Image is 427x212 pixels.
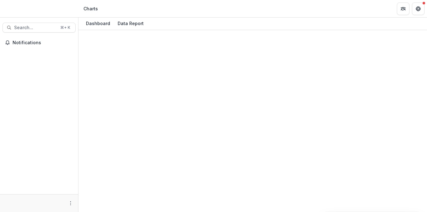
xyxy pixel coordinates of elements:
[83,5,98,12] div: Charts
[14,25,56,30] span: Search...
[81,4,100,13] nav: breadcrumb
[3,38,76,48] button: Notifications
[59,24,72,31] div: ⌘ + K
[67,199,74,207] button: More
[3,23,76,33] button: Search...
[115,18,146,30] a: Data Report
[83,18,113,30] a: Dashboard
[115,19,146,28] div: Data Report
[13,40,73,45] span: Notifications
[412,3,424,15] button: Get Help
[397,3,409,15] button: Partners
[83,19,113,28] div: Dashboard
